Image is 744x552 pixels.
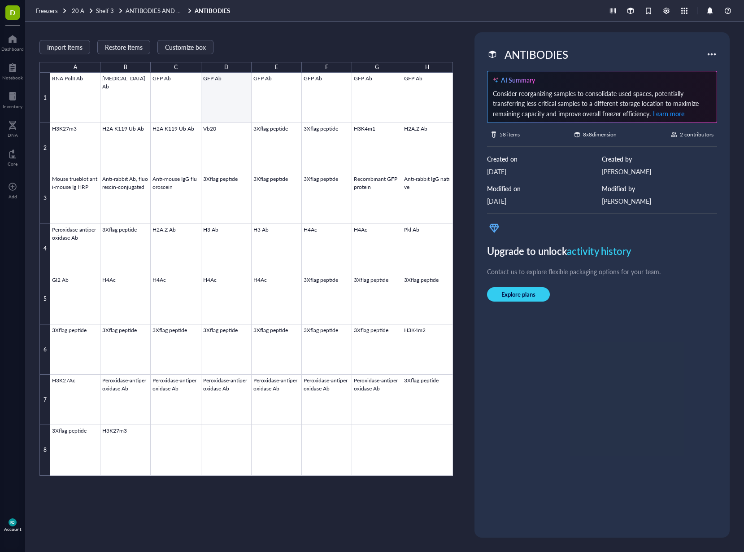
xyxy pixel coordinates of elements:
[39,73,50,123] div: 1
[39,224,50,274] div: 4
[39,123,50,173] div: 2
[487,184,602,193] div: Modified on
[74,62,77,73] div: A
[105,44,143,51] span: Restore items
[126,6,240,15] span: ANTIBODIES AND OVERFLOW REAGENTS
[487,154,602,164] div: Created on
[224,62,228,73] div: D
[501,290,535,298] span: Explore plans
[501,75,535,85] div: AI Summary
[602,184,717,193] div: Modified by
[8,161,17,166] div: Core
[487,196,602,206] div: [DATE]
[36,7,68,15] a: Freezers
[487,287,717,302] a: Explore plans
[97,40,150,54] button: Restore items
[4,526,22,532] div: Account
[47,44,83,51] span: Import items
[36,6,58,15] span: Freezers
[583,130,617,139] div: 8 x 8 dimension
[602,196,717,206] div: [PERSON_NAME]
[567,244,631,258] span: activity history
[39,173,50,223] div: 3
[70,6,84,15] span: -20 A
[653,109,684,118] span: Learn more
[602,166,717,176] div: [PERSON_NAME]
[9,194,17,199] div: Add
[70,7,94,15] a: -20 A
[1,32,24,52] a: Dashboard
[487,242,717,259] div: Upgrade to unlock
[487,287,550,302] button: Explore plans
[39,274,50,324] div: 5
[10,521,15,525] span: RD
[3,89,22,109] a: Inventory
[493,88,711,119] div: Consider reorganizing samples to consolidate used spaces, potentially transferring less critical ...
[325,62,328,73] div: F
[10,7,15,18] span: D
[3,104,22,109] div: Inventory
[124,62,127,73] div: B
[157,40,213,54] button: Customize box
[275,62,278,73] div: E
[39,375,50,425] div: 7
[165,44,206,51] span: Customize box
[96,6,114,15] span: Shelf 3
[39,324,50,375] div: 6
[500,130,520,139] div: 58 items
[680,130,714,139] div: 2 contributors
[375,62,379,73] div: G
[96,7,193,15] a: Shelf 3ANTIBODIES AND OVERFLOW REAGENTS
[602,154,717,164] div: Created by
[2,61,23,80] a: Notebook
[39,425,50,475] div: 8
[653,108,685,119] button: Learn more
[2,75,23,80] div: Notebook
[8,132,18,138] div: DNA
[174,62,178,73] div: C
[195,7,232,15] a: ANTIBODIES
[487,267,717,276] div: Contact us to explore flexible packaging options for your team.
[1,46,24,52] div: Dashboard
[8,147,17,166] a: Core
[39,40,90,54] button: Import items
[487,166,602,176] div: [DATE]
[8,118,18,138] a: DNA
[425,62,429,73] div: H
[500,45,572,64] div: ANTIBODIES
